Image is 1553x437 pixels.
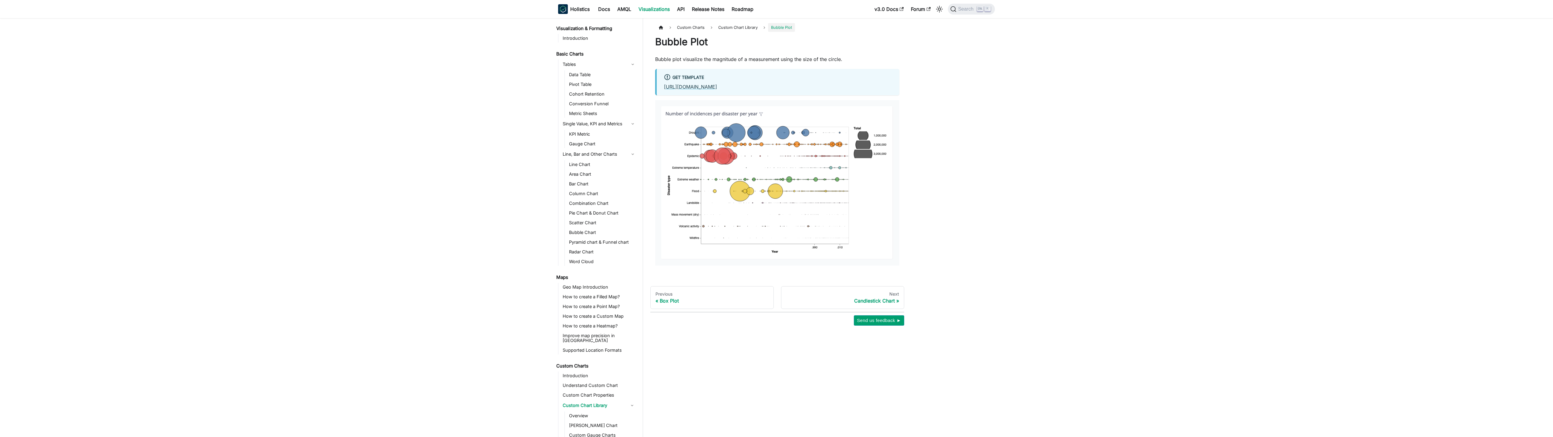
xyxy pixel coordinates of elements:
a: Improve map precision in [GEOGRAPHIC_DATA] [561,331,638,345]
a: Radar Chart [567,248,638,256]
button: Switch between dark and light mode (currently light mode) [935,4,944,14]
a: Visualization & Formatting [554,24,638,33]
div: Previous [655,291,769,297]
nav: Docs sidebar [552,18,643,437]
a: Area Chart [567,170,638,178]
button: Collapse sidebar category 'Custom Chart Library' [627,401,638,410]
div: Candlestick Chart [786,298,899,304]
a: [URL][DOMAIN_NAME] [664,84,717,90]
a: Pyramid chart & Funnel chart [567,238,638,246]
h1: Bubble Plot [655,36,899,48]
b: Holistics [570,5,590,13]
a: How to create a Custom Map [561,312,638,320]
nav: Docs pages [650,286,904,309]
a: How to create a Heatmap? [561,322,638,330]
div: Box Plot [655,298,769,304]
a: Geo Map Introduction [561,283,638,291]
span: Search [956,6,977,12]
a: NextCandlestick Chart [781,286,905,309]
a: Release Notes [688,4,728,14]
span: Bubble Plot [768,23,795,32]
a: Cohort Retention [567,90,638,98]
a: PreviousBox Plot [650,286,774,309]
a: Forum [907,4,934,14]
a: Pie Chart & Donut Chart [567,209,638,217]
a: Pivot Table [567,80,638,89]
span: Custom Charts [674,23,708,32]
a: Home page [655,23,667,32]
a: Word Cloud [567,257,638,266]
a: How to create a Filled Map? [561,293,638,301]
a: Custom Chart Library [561,401,627,410]
a: Line Chart [567,160,638,169]
img: Holistics [558,4,568,14]
a: Basic Charts [554,50,638,58]
a: Custom Chart Library [715,23,761,32]
a: Conversion Funnel [567,100,638,108]
div: Get Template [664,74,892,82]
a: Introduction [561,34,638,42]
p: Bubble plot visualize the magnitude of a measurement using the size of the circle. [655,56,899,63]
a: Maps [554,273,638,282]
a: v3.0 Docs [871,4,907,14]
a: Understand Custom Chart [561,381,638,390]
a: HolisticsHolistics [558,4,590,14]
a: Supported Location Formats [561,346,638,354]
a: How to create a Point Map? [561,302,638,311]
a: Introduction [561,371,638,380]
a: AMQL [614,4,635,14]
nav: Breadcrumbs [655,23,899,32]
kbd: K [985,6,991,12]
a: Metric Sheets [567,109,638,118]
div: Next [786,291,899,297]
a: Custom Chart Properties [561,391,638,399]
a: Combination Chart [567,199,638,208]
span: Send us feedback ► [857,317,901,324]
a: Gauge Chart [567,140,638,148]
a: Scatter Chart [567,218,638,227]
a: Bubble Chart [567,228,638,237]
a: Custom Charts [554,362,638,370]
a: KPI Metric [567,130,638,138]
button: Search (Ctrl+K) [948,4,995,15]
a: Overview [567,412,638,420]
a: API [673,4,688,14]
a: Column Chart [567,189,638,198]
button: Send us feedback ► [854,315,904,326]
a: Data Table [567,70,638,79]
a: Visualizations [635,4,673,14]
a: Tables [561,59,638,69]
a: Bar Chart [567,180,638,188]
a: Single Value, KPI and Metrics [561,119,638,129]
a: Roadmap [728,4,757,14]
a: Line, Bar and Other Charts [561,149,638,159]
a: Docs [595,4,614,14]
span: Custom Chart Library [718,25,758,30]
a: [PERSON_NAME] Chart [567,421,638,430]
